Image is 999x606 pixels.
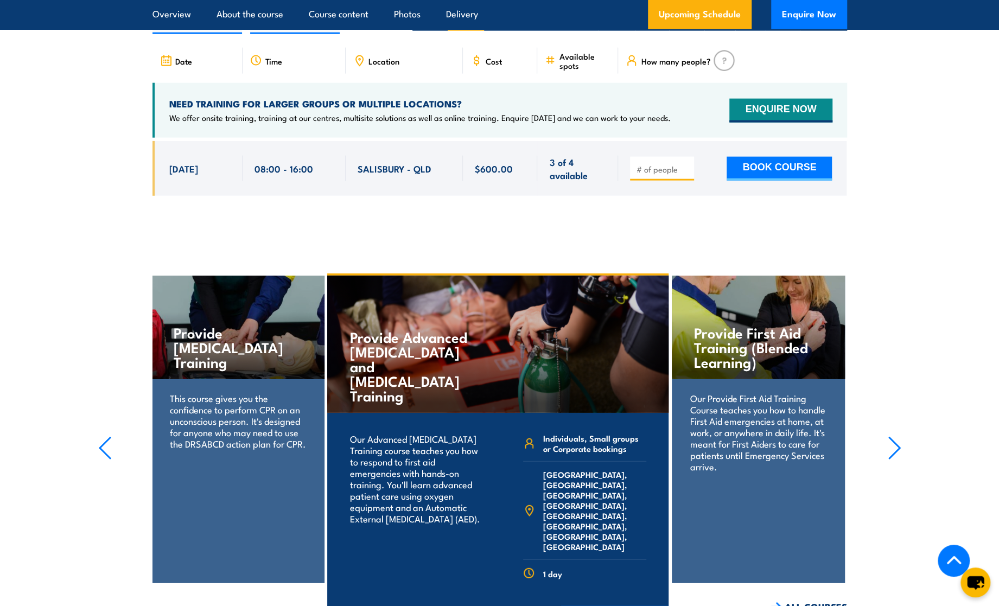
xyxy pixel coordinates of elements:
p: We offer onsite training, training at our centres, multisite solutions as well as online training... [169,112,671,123]
h4: Provide First Aid Training (Blended Learning) [694,325,823,369]
p: This course gives you the confidence to perform CPR on an unconscious person. It's designed for a... [170,392,306,449]
span: 1 day [543,569,562,579]
h4: Provide [MEDICAL_DATA] Training [174,325,302,369]
span: [GEOGRAPHIC_DATA], [GEOGRAPHIC_DATA], [GEOGRAPHIC_DATA], [GEOGRAPHIC_DATA], [GEOGRAPHIC_DATA], [G... [543,469,646,552]
span: Cost [486,56,502,66]
span: [DATE] [169,162,198,175]
h4: Provide Advanced [MEDICAL_DATA] and [MEDICAL_DATA] Training [349,329,477,403]
span: $600.00 [475,162,513,175]
span: SALISBURY - QLD [358,162,431,175]
button: chat-button [960,567,990,597]
h4: NEED TRAINING FOR LARGER GROUPS OR MULTIPLE LOCATIONS? [169,98,671,110]
span: 3 of 4 available [549,156,606,181]
span: 08:00 - 16:00 [254,162,313,175]
span: Date [175,56,192,66]
button: ENQUIRE NOW [729,99,832,123]
span: Available spots [559,52,610,70]
input: # of people [636,164,690,175]
span: How many people? [641,56,710,66]
span: Individuals, Small groups or Corporate bookings [543,433,646,454]
button: BOOK COURSE [727,157,832,181]
span: Time [265,56,282,66]
span: Location [368,56,399,66]
p: Our Advanced [MEDICAL_DATA] Training course teaches you how to respond to first aid emergencies w... [349,433,483,524]
p: Our Provide First Aid Training Course teaches you how to handle First Aid emergencies at home, at... [690,392,826,472]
